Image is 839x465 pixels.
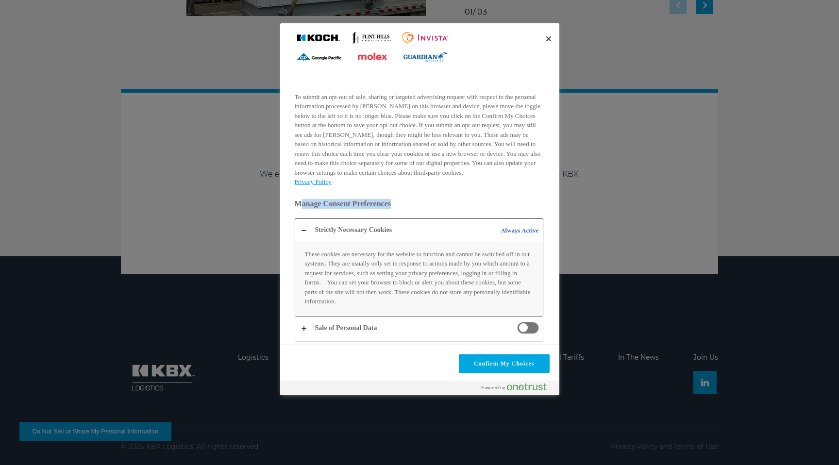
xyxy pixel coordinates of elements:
[481,383,554,395] a: Powered by OneTrust Opens in a new Tab
[295,28,450,67] div: Company Logo Lockup
[459,354,550,373] button: Confirm My Choices
[481,383,547,391] img: Powered by OneTrust Opens in a new Tab
[280,23,559,395] div: Preference center
[280,23,559,395] div: Do Not Sell or Share My Personal Information and Opt Out of Targeted Advertising
[538,28,559,50] button: Close
[295,30,450,65] img: Company Logo Lockup
[295,249,543,306] p: These cookies are necessary for the website to function and cannot be switched off in our systems...
[295,178,332,185] a: Privacy Policy , opens in a new tab
[295,199,543,214] h3: Manage Consent Preferences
